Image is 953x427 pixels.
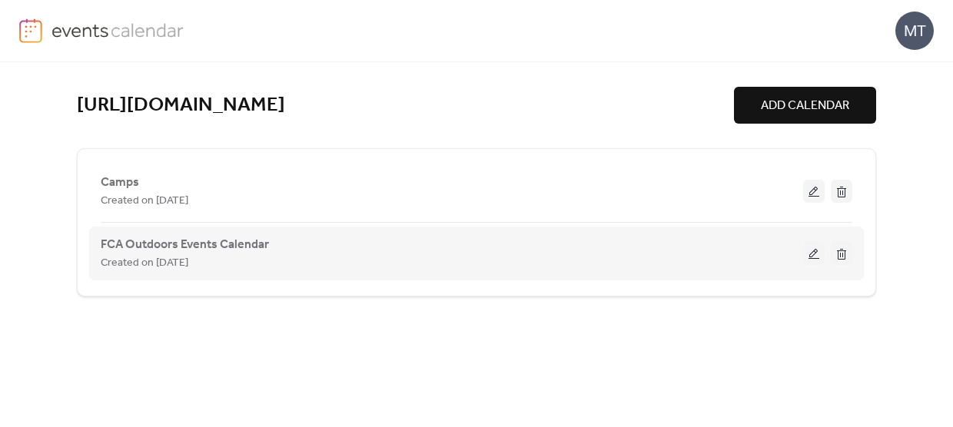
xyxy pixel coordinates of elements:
span: Created on [DATE] [101,254,188,273]
a: Camps [101,178,139,187]
img: logo [19,18,42,43]
a: FCA Outdoors Events Calendar [101,240,269,249]
button: ADD CALENDAR [734,87,876,124]
span: FCA Outdoors Events Calendar [101,236,269,254]
span: ADD CALENDAR [761,97,849,115]
img: logo-type [51,18,184,41]
a: [URL][DOMAIN_NAME] [77,93,285,118]
span: Created on [DATE] [101,192,188,210]
span: Camps [101,174,139,192]
div: MT [895,12,934,50]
